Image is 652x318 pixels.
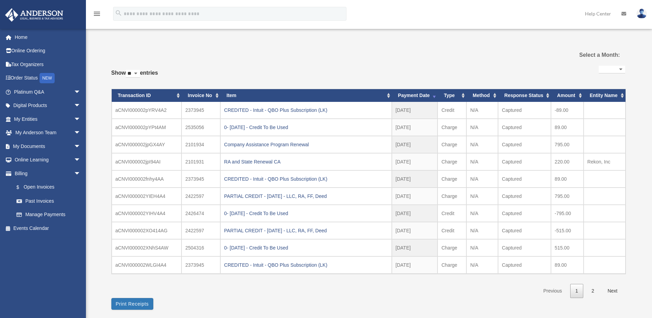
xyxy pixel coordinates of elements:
[466,153,498,170] td: N/A
[126,70,140,78] select: Showentries
[498,222,551,239] td: Captured
[498,153,551,170] td: Captured
[112,102,182,119] td: aCNVI000002pYRV4A2
[466,136,498,153] td: N/A
[392,89,438,102] th: Payment Date: activate to sort column ascending
[498,239,551,256] td: Captured
[466,222,498,239] td: N/A
[551,119,584,136] td: 89.00
[392,222,438,239] td: [DATE]
[181,205,220,222] td: 2426474
[538,284,567,298] a: Previous
[112,188,182,205] td: aCNVI000002YIEH4A4
[224,260,388,270] div: CREDITED - Intuit - QBO Plus Subscription (LK)
[551,256,584,274] td: 89.00
[10,208,91,222] a: Manage Payments
[392,170,438,188] td: [DATE]
[5,44,91,58] a: Online Ordering
[224,226,388,235] div: PARTIAL CREDIT - [DATE] - LLC, RA, FF, Deed
[40,73,55,83] div: NEW
[224,123,388,132] div: 0- [DATE] - Credit To Be Used
[112,170,182,188] td: aCNVI000002fnhy4AA
[112,205,182,222] td: aCNVI000002YIHV4A4
[74,99,88,113] span: arrow_drop_down
[392,239,438,256] td: [DATE]
[438,205,466,222] td: Credit
[392,136,438,153] td: [DATE]
[224,140,388,149] div: Company Assistance Program Renewal
[3,8,65,22] img: Anderson Advisors Platinum Portal
[5,30,91,44] a: Home
[224,157,388,167] div: RA and State Renewal CA
[551,239,584,256] td: 515.00
[551,170,584,188] td: 89.00
[438,119,466,136] td: Charge
[74,153,88,167] span: arrow_drop_down
[551,205,584,222] td: -795.00
[111,68,158,85] label: Show entries
[224,209,388,218] div: 0- [DATE] - Credit To Be Used
[112,153,182,170] td: aCNVI000002jpI94AI
[466,119,498,136] td: N/A
[10,194,88,208] a: Past Invoices
[181,188,220,205] td: 2422597
[584,89,626,102] th: Entity Name: activate to sort column ascending
[5,99,91,113] a: Digital Productsarrow_drop_down
[224,191,388,201] div: PARTIAL CREDIT - [DATE] - LLC, RA, FF, Deed
[498,170,551,188] td: Captured
[466,205,498,222] td: N/A
[5,221,91,235] a: Events Calendar
[498,256,551,274] td: Captured
[5,153,91,167] a: Online Learningarrow_drop_down
[74,85,88,99] span: arrow_drop_down
[498,119,551,136] td: Captured
[115,9,122,17] i: search
[74,167,88,181] span: arrow_drop_down
[181,170,220,188] td: 2373945
[466,188,498,205] td: N/A
[438,256,466,274] td: Charge
[392,205,438,222] td: [DATE]
[112,89,182,102] th: Transaction ID: activate to sort column ascending
[498,136,551,153] td: Captured
[438,170,466,188] td: Charge
[181,222,220,239] td: 2422597
[637,9,647,19] img: User Pic
[112,256,182,274] td: aCNVI000002WLGI4A4
[220,89,392,102] th: Item: activate to sort column ascending
[498,102,551,119] td: Captured
[5,126,91,140] a: My Anderson Teamarrow_drop_down
[551,102,584,119] td: -89.00
[466,102,498,119] td: N/A
[181,239,220,256] td: 2504316
[5,139,91,153] a: My Documentsarrow_drop_down
[5,85,91,99] a: Platinum Q&Aarrow_drop_down
[551,222,584,239] td: -515.00
[392,119,438,136] td: [DATE]
[498,188,551,205] td: Captured
[392,153,438,170] td: [DATE]
[10,180,91,194] a: $Open Invoices
[466,89,498,102] th: Method: activate to sort column ascending
[438,89,466,102] th: Type: activate to sort column ascending
[498,89,551,102] th: Response Status: activate to sort column ascending
[181,256,220,274] td: 2373945
[112,136,182,153] td: aCNVI000002jpGX4AY
[112,222,182,239] td: aCNVI000002XO414AG
[93,12,101,18] a: menu
[181,136,220,153] td: 2101934
[544,50,620,60] label: Select a Month:
[181,153,220,170] td: 2101931
[112,119,182,136] td: aCNVI000002pYPt4AM
[181,119,220,136] td: 2535056
[466,170,498,188] td: N/A
[551,136,584,153] td: 795.00
[392,102,438,119] td: [DATE]
[74,139,88,153] span: arrow_drop_down
[181,89,220,102] th: Invoice No: activate to sort column ascending
[498,205,551,222] td: Captured
[20,183,24,192] span: $
[5,71,91,85] a: Order StatusNEW
[466,239,498,256] td: N/A
[551,153,584,170] td: 220.00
